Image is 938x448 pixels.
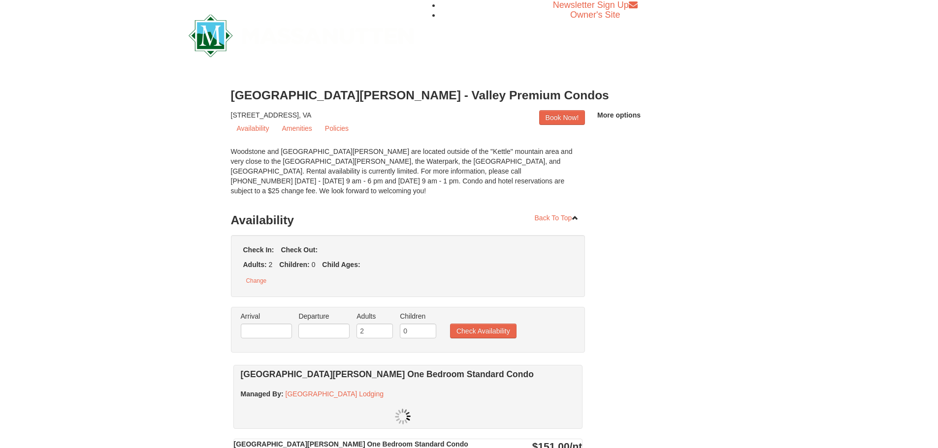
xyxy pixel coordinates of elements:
strong: [GEOGRAPHIC_DATA][PERSON_NAME] One Bedroom Standard Condo [234,440,468,448]
span: More options [597,111,641,119]
img: Massanutten Resort Logo [189,14,414,57]
a: Policies [319,121,355,136]
label: Children [400,311,436,321]
strong: Children: [279,261,309,269]
strong: : [241,390,284,398]
strong: Child Ages: [322,261,360,269]
button: Change [241,274,272,287]
h4: [GEOGRAPHIC_DATA][PERSON_NAME] One Bedroom Standard Condo [241,369,565,379]
span: 2 [269,261,273,269]
a: [GEOGRAPHIC_DATA] Lodging [286,390,384,398]
a: Back To Top [528,210,585,225]
span: 0 [312,261,316,269]
img: wait.gif [395,409,411,424]
span: Managed By [241,390,281,398]
div: Woodstone and [GEOGRAPHIC_DATA][PERSON_NAME] are located outside of the "Kettle" mountain area an... [231,147,585,206]
a: Book Now! [539,110,585,125]
a: Availability [231,121,275,136]
strong: Check In: [243,246,274,254]
a: Amenities [276,121,318,136]
a: Owner's Site [570,10,620,20]
button: Check Availability [450,324,517,338]
strong: Check Out: [281,246,318,254]
label: Adults [356,311,393,321]
h3: [GEOGRAPHIC_DATA][PERSON_NAME] - Valley Premium Condos [231,86,708,105]
a: Massanutten Resort [189,23,414,46]
label: Departure [298,311,350,321]
h3: Availability [231,210,585,230]
label: Arrival [241,311,292,321]
strong: Adults: [243,261,267,269]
